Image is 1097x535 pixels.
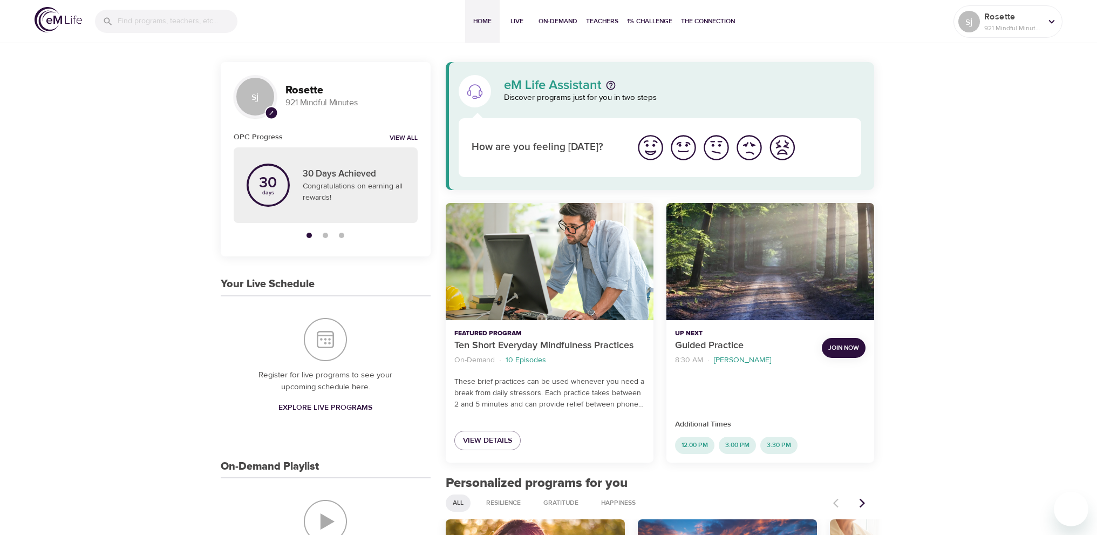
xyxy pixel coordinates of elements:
[760,441,798,450] span: 3:30 PM
[285,84,418,97] h3: Rosette
[472,140,621,155] p: How are you feeling [DATE]?
[719,437,756,454] div: 3:00 PM
[285,97,418,109] p: 921 Mindful Minutes
[480,498,527,507] span: Resilience
[454,338,645,353] p: Ten Short Everyday Mindfulness Practices
[714,355,771,366] p: [PERSON_NAME]
[675,419,866,430] p: Additional Times
[537,498,585,507] span: Gratitude
[454,431,521,451] a: View Details
[35,7,82,32] img: logo
[504,16,530,27] span: Live
[390,134,418,143] a: View all notifications
[822,338,866,358] button: Join Now
[454,353,645,368] nav: breadcrumb
[636,133,665,162] img: great
[675,353,813,368] nav: breadcrumb
[766,131,799,164] button: I'm feeling worst
[504,79,602,92] p: eM Life Assistant
[667,131,700,164] button: I'm feeling good
[767,133,797,162] img: worst
[234,131,283,143] h6: OPC Progress
[221,460,319,473] h3: On-Demand Playlist
[1054,492,1088,526] iframe: Button to launch messaging window
[719,441,756,450] span: 3:00 PM
[701,133,731,162] img: ok
[454,376,645,410] p: These brief practices can be used whenever you need a break from daily stressors. Each practice t...
[469,16,495,27] span: Home
[479,495,528,512] div: Resilience
[675,437,714,454] div: 12:00 PM
[221,278,315,290] h3: Your Live Schedule
[118,10,237,33] input: Find programs, teachers, etc...
[536,495,585,512] div: Gratitude
[734,133,764,162] img: bad
[303,181,405,204] p: Congratulations on earning all rewards!
[675,441,714,450] span: 12:00 PM
[675,338,813,353] p: Guided Practice
[958,11,980,32] div: sj
[594,495,643,512] div: Happiness
[760,437,798,454] div: 3:30 PM
[446,495,471,512] div: All
[278,401,372,415] span: Explore Live Programs
[242,369,409,394] p: Register for live programs to see your upcoming schedule here.
[675,355,703,366] p: 8:30 AM
[681,16,735,27] span: The Connection
[666,203,874,320] button: Guided Practice
[499,353,501,368] li: ·
[303,167,405,181] p: 30 Days Achieved
[707,353,710,368] li: ·
[274,398,377,418] a: Explore Live Programs
[234,75,277,118] div: sj
[627,16,672,27] span: 1% Challenge
[506,355,546,366] p: 10 Episodes
[700,131,733,164] button: I'm feeling ok
[984,10,1041,23] p: Rosette
[828,342,859,354] span: Join Now
[733,131,766,164] button: I'm feeling bad
[454,355,495,366] p: On-Demand
[466,83,483,100] img: eM Life Assistant
[446,203,653,320] button: Ten Short Everyday Mindfulness Practices
[463,434,512,448] span: View Details
[446,498,470,507] span: All
[850,491,874,515] button: Next items
[595,498,642,507] span: Happiness
[259,175,277,191] p: 30
[984,23,1041,33] p: 921 Mindful Minutes
[446,476,875,491] h2: Personalized programs for you
[454,329,645,338] p: Featured Program
[586,16,618,27] span: Teachers
[259,191,277,195] p: days
[675,329,813,338] p: Up Next
[504,92,862,104] p: Discover programs just for you in two steps
[539,16,577,27] span: On-Demand
[634,131,667,164] button: I'm feeling great
[304,318,347,361] img: Your Live Schedule
[669,133,698,162] img: good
